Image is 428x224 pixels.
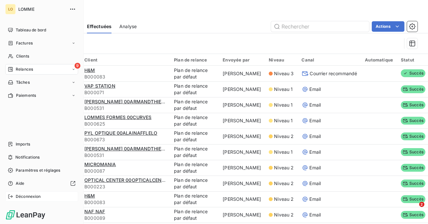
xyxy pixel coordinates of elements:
span: Paramètres et réglages [16,167,60,173]
span: Niveau 2 [274,196,294,202]
span: Email [310,133,321,140]
td: [PERSON_NAME] [219,129,265,144]
span: B000625 [84,121,166,127]
span: B000089 [84,215,166,221]
td: Plan de relance par défaut [170,97,219,113]
span: Niveau 1 [274,149,293,155]
span: [PERSON_NAME] 00ARMANDTHIERY [84,99,167,104]
span: Niveau 2 [274,164,294,171]
div: Niveau [269,57,294,62]
td: Plan de relance par défaut [170,144,219,160]
div: Automatique [365,57,393,62]
div: Statut [401,57,425,62]
div: Envoyée par [223,57,261,62]
span: LOMME [18,7,65,12]
td: Plan de relance par défaut [170,129,219,144]
span: Succès [401,180,425,187]
iframe: Intercom live chat [406,202,421,217]
span: [PERSON_NAME] 00ARMANDTHIERY [84,146,167,151]
span: Email [310,117,321,124]
td: Plan de relance par défaut [170,160,219,176]
span: Niveau 1 [274,86,293,93]
span: Succès [401,85,425,93]
span: Succès [401,117,425,125]
span: B000083 [84,74,166,80]
span: 9 [75,63,80,69]
span: B000087 [84,168,166,174]
span: Succès [401,69,425,77]
span: Succès [401,132,425,140]
span: Déconnexion [16,194,41,199]
td: [PERSON_NAME] [219,144,265,160]
span: Tableau de bord [16,27,46,33]
span: Niveau 2 [274,180,294,187]
span: Email [310,86,321,93]
div: LO [5,4,16,14]
span: B000531 [84,105,166,112]
span: B000223 [84,183,166,190]
span: Effectuées [87,23,112,30]
span: 2 [419,202,424,207]
span: B000071 [84,89,166,96]
span: NAF NAF [84,209,105,214]
span: Email [310,149,321,155]
span: Niveau 2 [274,133,294,140]
span: H&M [84,193,95,198]
span: H&M [84,67,95,73]
td: [PERSON_NAME] [219,66,265,81]
td: [PERSON_NAME] [219,160,265,176]
span: Email [310,102,321,108]
span: Notifications [15,154,40,160]
span: B000673 [84,136,166,143]
span: PYL OPTIQUE 00ALAINAFFLELO [84,130,157,136]
span: Aide [16,181,25,186]
span: Courrier recommandé [310,70,357,77]
span: Succès [401,164,425,172]
td: Plan de relance par défaut [170,191,219,207]
span: Succès [401,211,425,219]
span: Niveau 3 [274,70,294,77]
td: [PERSON_NAME] [219,207,265,223]
td: [PERSON_NAME] [219,113,265,129]
span: Factures [16,40,33,46]
span: Niveau 1 [274,117,293,124]
span: B000083 [84,199,166,206]
td: Plan de relance par défaut [170,66,219,81]
span: Succès [401,148,425,156]
span: Email [310,196,321,202]
span: VAP STATION [84,83,115,89]
button: Actions [372,21,404,32]
td: Plan de relance par défaut [170,113,219,129]
span: Imports [16,141,30,147]
div: Plan de relance [174,57,215,62]
span: Email [310,164,321,171]
span: Succès [401,101,425,109]
span: LOMMES FORMES 00CURVES [84,114,151,120]
input: Rechercher [271,21,369,32]
td: [PERSON_NAME] [219,81,265,97]
span: Clients [16,53,29,59]
a: Aide [5,178,78,189]
span: Client [84,57,97,62]
span: B000531 [84,152,166,159]
span: Email [310,212,321,218]
td: [PERSON_NAME] [219,97,265,113]
div: Canal [302,57,357,62]
span: Paiements [16,93,36,98]
span: MICROMANIA [84,162,116,167]
td: [PERSON_NAME] [219,191,265,207]
span: Email [310,180,321,187]
span: Niveau 1 [274,102,293,108]
td: Plan de relance par défaut [170,207,219,223]
td: [PERSON_NAME] [219,176,265,191]
span: Succès [401,195,425,203]
td: Plan de relance par défaut [170,81,219,97]
td: Plan de relance par défaut [170,176,219,191]
span: Niveau 2 [274,212,294,218]
span: Analyse [119,23,137,30]
span: Relances [16,66,33,72]
span: OPTICAL CENTER 00OPTICALCENTER [84,177,170,183]
span: Tâches [16,79,30,85]
img: Logo LeanPay [5,210,46,220]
